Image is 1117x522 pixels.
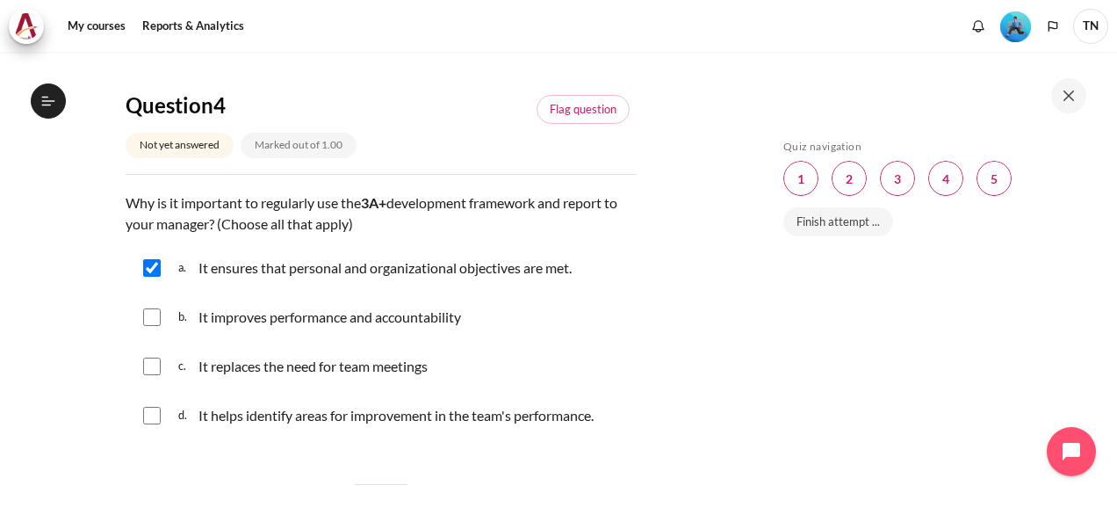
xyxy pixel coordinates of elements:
[198,257,572,279] p: It ensures that personal and organizational objectives are met.
[965,13,991,40] div: Show notification window with no new notifications
[213,92,226,118] span: 4
[783,207,893,237] a: Finish attempt ...
[361,194,386,211] strong: 3A+
[783,140,1078,154] h5: Quiz navigation
[126,91,457,119] h4: Question
[241,133,357,158] div: Marked out of 1.00
[537,95,630,125] a: Flagged
[880,161,915,196] a: 3
[126,192,637,235] p: Why is it important to regularly use the development framework and report to your manager? (Choos...
[198,405,594,426] p: It helps identify areas for improvement in the team's performance.
[1073,9,1108,44] span: TN
[61,9,132,44] a: My courses
[198,356,428,377] div: It replaces the need for team meetings
[126,133,234,158] div: Not yet answered
[783,161,818,196] a: 1
[136,9,250,44] a: Reports & Analytics
[178,254,195,282] span: a.
[832,161,867,196] a: 2
[928,161,963,196] a: 4
[14,13,39,40] img: Architeck
[178,303,195,331] span: b.
[993,10,1038,42] a: Level #3
[1000,11,1031,42] img: Level #3
[1073,9,1108,44] a: User menu
[976,161,1012,196] a: 5
[198,307,461,328] p: It improves performance and accountability
[9,9,53,44] a: Architeck Architeck
[178,402,195,430] span: d.
[783,140,1078,247] section: Blocks
[1040,13,1066,40] button: Languages
[1000,10,1031,42] div: Level #3
[178,356,195,377] span: c.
